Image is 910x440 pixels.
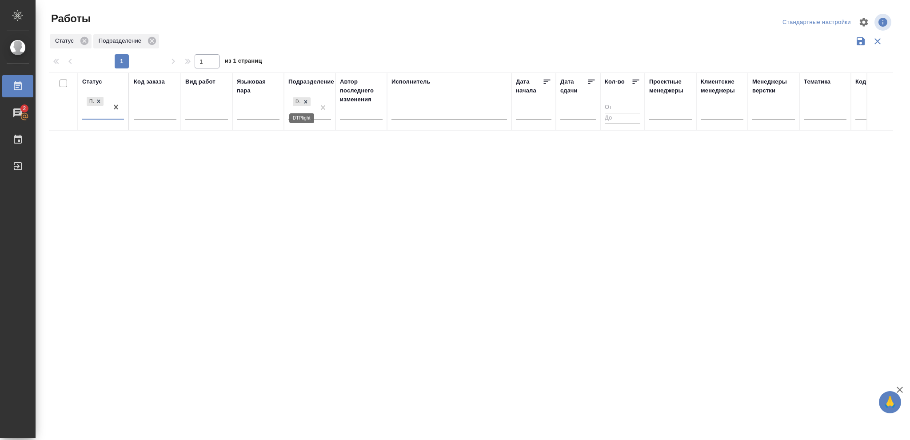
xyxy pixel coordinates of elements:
[2,102,33,124] a: 2
[780,16,853,29] div: split button
[82,77,102,86] div: Статус
[649,77,692,95] div: Проектные менеджеры
[605,77,625,86] div: Кол-во
[560,77,587,95] div: Дата сдачи
[879,391,901,413] button: 🙏
[87,97,94,106] div: Подбор
[49,12,91,26] span: Работы
[804,77,830,86] div: Тематика
[516,77,543,95] div: Дата начала
[340,77,383,104] div: Автор последнего изменения
[225,56,262,68] span: из 1 страниц
[50,34,92,48] div: Статус
[752,77,795,95] div: Менеджеры верстки
[86,96,104,107] div: Подбор
[185,77,216,86] div: Вид работ
[853,12,874,33] span: Настроить таблицу
[17,104,31,113] span: 2
[288,77,334,86] div: Подразделение
[237,77,279,95] div: Языковая пара
[882,393,898,412] span: 🙏
[391,77,431,86] div: Исполнитель
[134,77,165,86] div: Код заказа
[605,102,640,113] input: От
[99,36,144,45] p: Подразделение
[55,36,77,45] p: Статус
[701,77,743,95] div: Клиентские менеджеры
[605,113,640,124] input: До
[874,14,893,31] span: Посмотреть информацию
[852,33,869,50] button: Сохранить фильтры
[869,33,886,50] button: Сбросить фильтры
[93,34,159,48] div: Подразделение
[855,77,890,86] div: Код работы
[293,97,301,107] div: DTPlight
